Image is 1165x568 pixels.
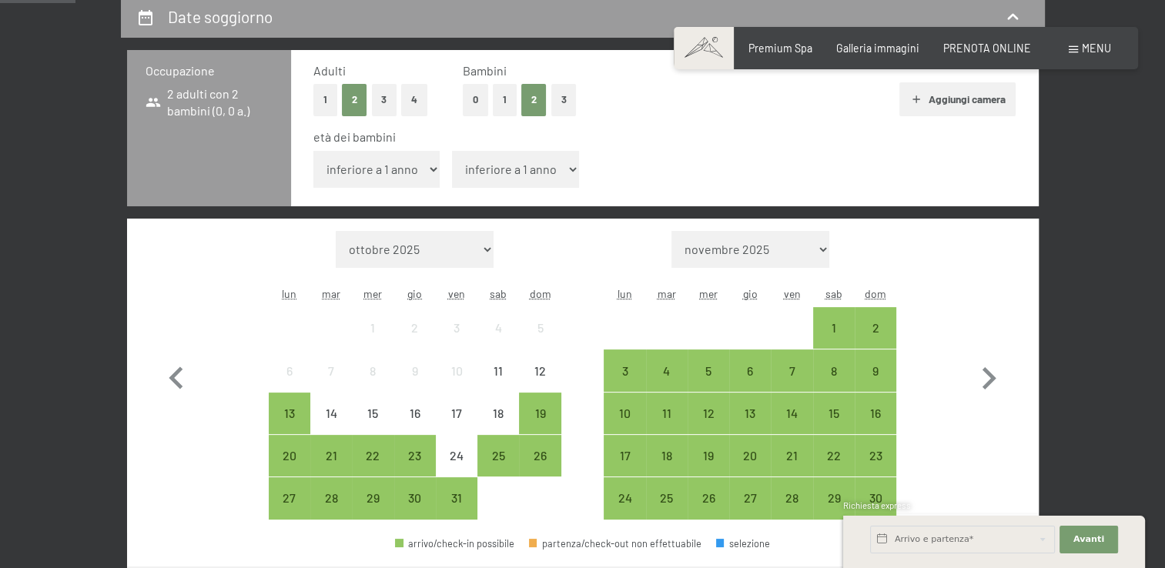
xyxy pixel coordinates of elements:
[363,287,382,300] abbr: mercoledì
[477,435,519,476] div: Sat Oct 25 2025
[729,435,771,476] div: Thu Nov 20 2025
[352,349,393,391] div: Wed Oct 08 2025
[401,84,427,115] button: 4
[521,449,559,488] div: 26
[648,365,686,403] div: 4
[310,435,352,476] div: Tue Oct 21 2025
[312,365,350,403] div: 7
[436,393,477,434] div: Fri Oct 17 2025
[646,393,688,434] div: arrivo/check-in possibile
[699,287,718,300] abbr: mercoledì
[463,63,507,78] span: Bambini
[813,307,855,349] div: Sat Nov 01 2025
[477,307,519,349] div: Sat Oct 04 2025
[269,477,310,519] div: Mon Oct 27 2025
[784,287,801,300] abbr: venerdì
[519,435,561,476] div: arrivo/check-in possibile
[688,435,729,476] div: Wed Nov 19 2025
[771,393,812,434] div: arrivo/check-in possibile
[310,349,352,391] div: Tue Oct 07 2025
[436,349,477,391] div: arrivo/check-in non effettuabile
[479,449,517,488] div: 25
[353,449,392,488] div: 22
[836,42,919,55] a: Galleria immagini
[618,287,632,300] abbr: lunedì
[352,393,393,434] div: arrivo/check-in non effettuabile
[855,435,896,476] div: Sun Nov 23 2025
[815,407,853,446] div: 15
[310,393,352,434] div: Tue Oct 14 2025
[689,449,728,488] div: 19
[731,492,769,530] div: 27
[646,349,688,391] div: Tue Nov 04 2025
[771,349,812,391] div: Fri Nov 07 2025
[394,349,436,391] div: arrivo/check-in non effettuabile
[270,449,309,488] div: 20
[605,492,644,530] div: 24
[436,393,477,434] div: arrivo/check-in non effettuabile
[493,84,517,115] button: 1
[310,477,352,519] div: Tue Oct 28 2025
[688,435,729,476] div: arrivo/check-in possibile
[146,85,273,120] span: 2 adulti con 2 bambini (0, 0 a.)
[352,393,393,434] div: Wed Oct 15 2025
[437,322,476,360] div: 3
[604,393,645,434] div: Mon Nov 10 2025
[394,307,436,349] div: arrivo/check-in non effettuabile
[407,287,422,300] abbr: giovedì
[312,492,350,530] div: 28
[437,365,476,403] div: 10
[855,307,896,349] div: arrivo/check-in possibile
[270,492,309,530] div: 27
[313,84,337,115] button: 1
[646,435,688,476] div: arrivo/check-in possibile
[1060,526,1118,553] button: Avanti
[856,407,895,446] div: 16
[436,477,477,519] div: arrivo/check-in possibile
[394,307,436,349] div: Thu Oct 02 2025
[477,349,519,391] div: Sat Oct 11 2025
[490,287,507,300] abbr: sabato
[310,477,352,519] div: arrivo/check-in possibile
[771,435,812,476] div: Fri Nov 21 2025
[310,393,352,434] div: arrivo/check-in non effettuabile
[519,349,561,391] div: arrivo/check-in non effettuabile
[772,449,811,488] div: 21
[529,539,701,549] div: partenza/check-out non effettuabile
[716,539,770,549] div: selezione
[322,287,340,300] abbr: martedì
[688,477,729,519] div: Wed Nov 26 2025
[855,393,896,434] div: Sun Nov 16 2025
[771,393,812,434] div: Fri Nov 14 2025
[966,231,1011,520] button: Mese successivo
[604,349,645,391] div: Mon Nov 03 2025
[394,435,436,476] div: Thu Oct 23 2025
[604,349,645,391] div: arrivo/check-in possibile
[1082,42,1111,55] span: Menu
[748,42,812,55] a: Premium Spa
[771,477,812,519] div: Fri Nov 28 2025
[648,407,686,446] div: 11
[646,349,688,391] div: arrivo/check-in possibile
[313,63,346,78] span: Adulti
[605,449,644,488] div: 17
[813,435,855,476] div: arrivo/check-in possibile
[310,349,352,391] div: arrivo/check-in non effettuabile
[856,322,895,360] div: 2
[899,82,1016,116] button: Aggiungi camera
[519,393,561,434] div: arrivo/check-in possibile
[943,42,1031,55] span: PRENOTA ONLINE
[477,307,519,349] div: arrivo/check-in non effettuabile
[772,365,811,403] div: 7
[771,435,812,476] div: arrivo/check-in possibile
[353,365,392,403] div: 8
[825,287,842,300] abbr: sabato
[394,349,436,391] div: Thu Oct 09 2025
[477,435,519,476] div: arrivo/check-in possibile
[605,407,644,446] div: 10
[519,393,561,434] div: Sun Oct 19 2025
[352,307,393,349] div: arrivo/check-in non effettuabile
[477,393,519,434] div: arrivo/check-in non effettuabile
[856,365,895,403] div: 9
